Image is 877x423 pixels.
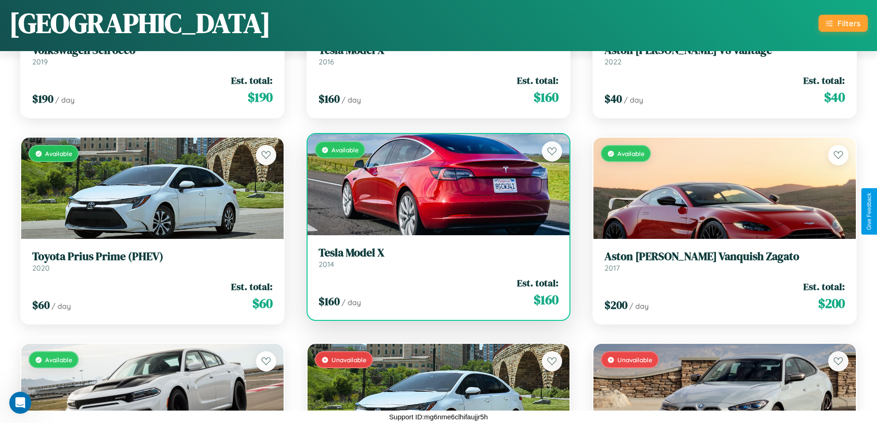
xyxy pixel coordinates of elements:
[604,250,845,272] a: Aston [PERSON_NAME] Vanquish Zagato2017
[319,57,334,66] span: 2016
[231,74,273,87] span: Est. total:
[604,44,845,57] h3: Aston [PERSON_NAME] V8 Vantage
[319,91,340,106] span: $ 160
[604,91,622,106] span: $ 40
[331,146,359,154] span: Available
[624,95,643,104] span: / day
[517,74,558,87] span: Est. total:
[319,44,559,66] a: Tesla Model X2016
[319,260,334,269] span: 2014
[604,297,627,313] span: $ 200
[342,298,361,307] span: / day
[617,356,652,364] span: Unavailable
[604,250,845,263] h3: Aston [PERSON_NAME] Vanquish Zagato
[32,91,53,106] span: $ 190
[32,297,50,313] span: $ 60
[389,411,488,423] p: Support ID: mg6nme6clhifaujjr5h
[248,88,273,106] span: $ 190
[32,250,273,272] a: Toyota Prius Prime (PHEV)2020
[319,246,559,269] a: Tesla Model X2014
[319,294,340,309] span: $ 160
[819,15,868,32] button: Filters
[32,57,48,66] span: 2019
[231,280,273,293] span: Est. total:
[803,74,845,87] span: Est. total:
[319,246,559,260] h3: Tesla Model X
[45,356,72,364] span: Available
[9,392,31,414] iframe: Intercom live chat
[9,4,271,42] h1: [GEOGRAPHIC_DATA]
[32,250,273,263] h3: Toyota Prius Prime (PHEV)
[617,150,645,157] span: Available
[45,150,72,157] span: Available
[604,44,845,66] a: Aston [PERSON_NAME] V8 Vantage2022
[32,44,273,66] a: Volkswagen Scirocco2019
[824,88,845,106] span: $ 40
[629,301,649,311] span: / day
[818,294,845,313] span: $ 200
[52,301,71,311] span: / day
[604,263,620,272] span: 2017
[604,57,621,66] span: 2022
[837,18,860,28] div: Filters
[32,263,50,272] span: 2020
[534,290,558,309] span: $ 160
[342,95,361,104] span: / day
[517,276,558,290] span: Est. total:
[866,193,872,230] div: Give Feedback
[55,95,75,104] span: / day
[331,356,366,364] span: Unavailable
[534,88,558,106] span: $ 160
[252,294,273,313] span: $ 60
[803,280,845,293] span: Est. total:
